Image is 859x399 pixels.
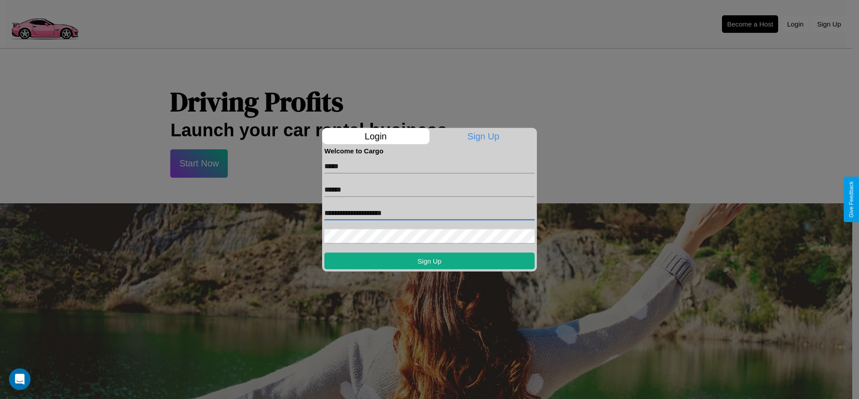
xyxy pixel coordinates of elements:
button: Sign Up [324,252,535,269]
h4: Welcome to Cargo [324,147,535,154]
div: Give Feedback [848,181,855,218]
p: Login [322,128,429,144]
div: Open Intercom Messenger [9,368,31,390]
p: Sign Up [430,128,537,144]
